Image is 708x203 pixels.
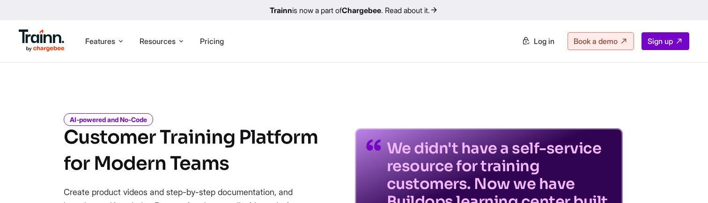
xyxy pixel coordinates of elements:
[648,36,673,46] span: Sign up
[366,139,381,151] img: quotes-purple.41a7099.svg
[661,158,708,203] iframe: Chat Widget
[64,113,153,126] i: AI-powered and No-Code
[642,32,689,50] a: Sign up
[140,36,176,46] span: Resources
[516,33,560,50] a: Log in
[534,36,554,46] span: Log in
[200,36,224,46] a: Pricing
[270,6,292,15] b: Trainn
[568,32,634,50] a: Book a demo
[64,124,318,177] h1: Customer Training Platform for Modern Teams
[19,29,65,52] img: Trainn Logo
[85,36,115,46] span: Features
[574,36,618,46] span: Book a demo
[342,6,381,15] b: Chargebee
